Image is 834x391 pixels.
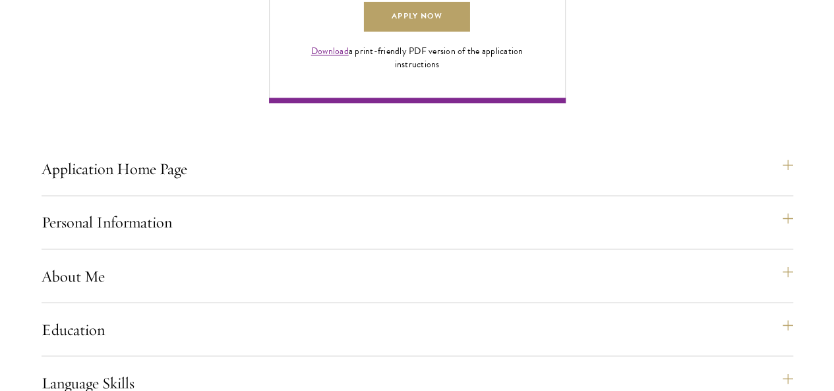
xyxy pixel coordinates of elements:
a: Download [311,44,349,58]
button: About Me [42,260,793,291]
a: Apply Now [364,2,469,32]
div: a print-friendly PDF version of the application instructions [296,45,539,71]
button: Personal Information [42,206,793,238]
button: Application Home Page [42,153,793,185]
button: Education [42,313,793,345]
